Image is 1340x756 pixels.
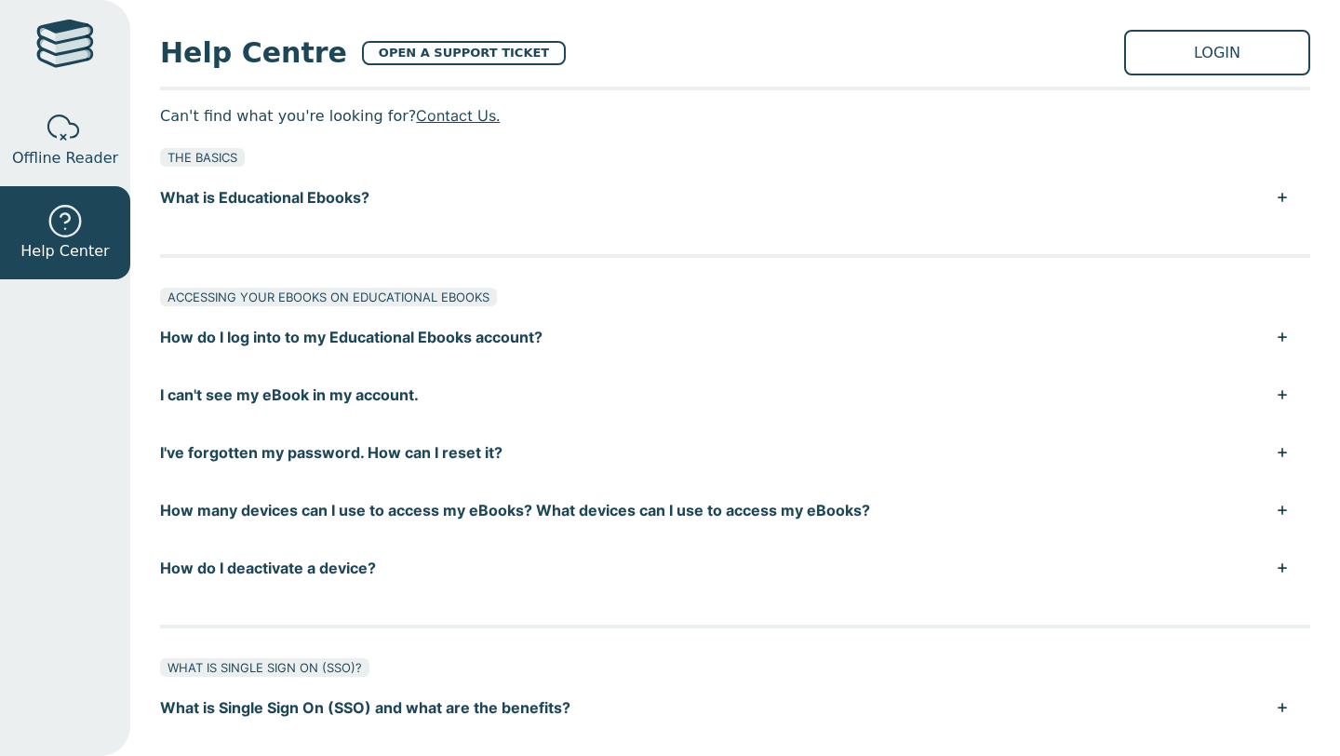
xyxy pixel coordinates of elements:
div: ACCESSING YOUR EBOOKS ON EDUCATIONAL EBOOKS [160,288,497,306]
a: LOGIN [1124,30,1310,75]
a: OPEN A SUPPORT TICKET [362,41,566,65]
button: How do I log into to my Educational Ebooks account? [160,308,1310,366]
span: Help Center [20,240,109,263]
button: I've forgotten my password. How can I reset it? [160,424,1310,481]
span: Offline Reader [12,147,118,169]
a: Contact Us. [416,106,500,125]
button: How do I deactivate a device? [160,539,1310,597]
button: How many devices can I use to access my eBooks? What devices can I use to access my eBooks? [160,481,1310,539]
button: I can't see my eBook in my account. [160,366,1310,424]
button: What is Single Sign On (SSO) and what are the benefits? [160,679,1310,736]
div: THE BASICS [160,148,245,167]
span: Help Centre [160,32,347,74]
button: What is Educational Ebooks? [160,169,1310,226]
p: Can't find what you're looking for? [160,101,1310,129]
div: WHAT IS SINGLE SIGN ON (SSO)? [160,658,369,677]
